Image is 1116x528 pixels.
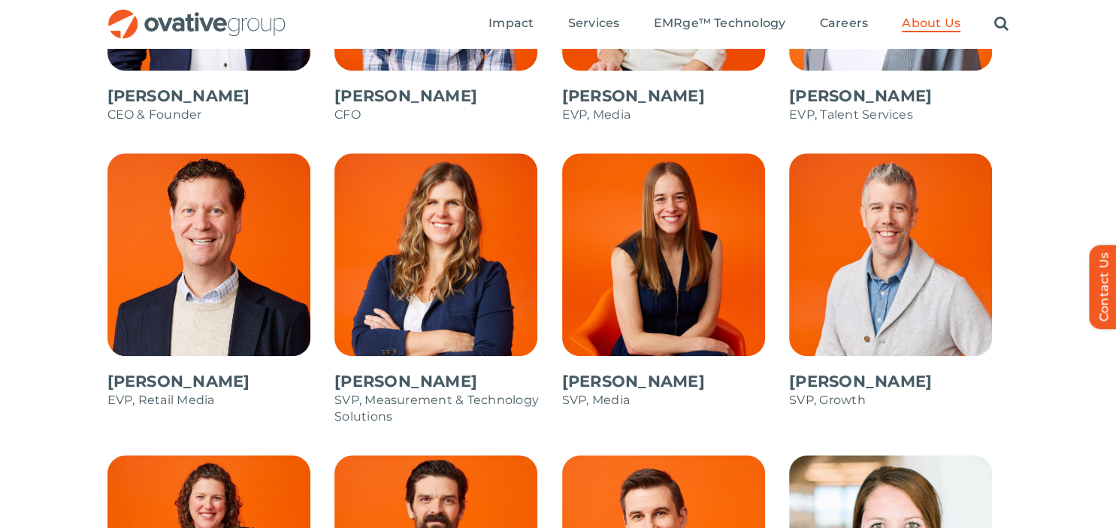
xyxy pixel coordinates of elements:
a: About Us [902,16,960,32]
span: EMRge™ Technology [653,16,785,31]
span: Impact [488,16,534,31]
a: Impact [488,16,534,32]
a: Search [994,16,1009,32]
span: Services [568,16,620,31]
a: Services [568,16,620,32]
span: Careers [820,16,869,31]
a: Careers [820,16,869,32]
a: OG_Full_horizontal_RGB [107,8,287,22]
span: About Us [902,16,960,31]
a: EMRge™ Technology [653,16,785,32]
